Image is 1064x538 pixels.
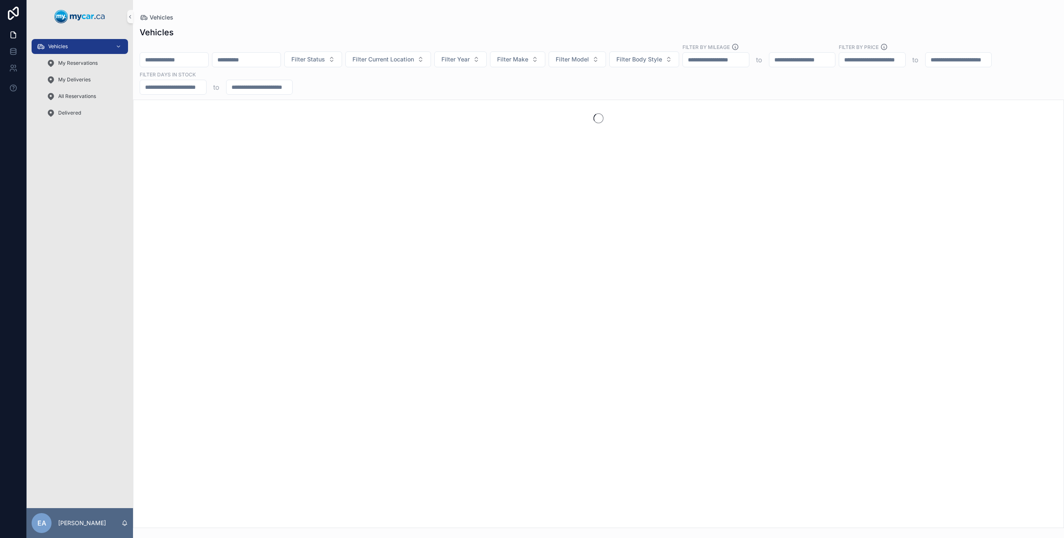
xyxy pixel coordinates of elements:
[54,10,105,23] img: App logo
[912,55,919,65] p: to
[682,43,730,51] label: Filter By Mileage
[352,55,414,64] span: Filter Current Location
[140,13,173,22] a: Vehicles
[291,55,325,64] span: Filter Status
[58,110,81,116] span: Delivered
[37,518,46,528] span: EA
[441,55,470,64] span: Filter Year
[58,60,98,66] span: My Reservations
[32,39,128,54] a: Vehicles
[616,55,662,64] span: Filter Body Style
[42,89,128,104] a: All Reservations
[140,71,196,78] label: Filter Days In Stock
[58,76,91,83] span: My Deliveries
[284,51,342,67] button: Select Button
[756,55,762,65] p: to
[42,72,128,87] a: My Deliveries
[213,82,219,92] p: to
[345,51,431,67] button: Select Button
[839,43,879,51] label: FILTER BY PRICE
[58,93,96,100] span: All Reservations
[27,33,133,131] div: scrollable content
[434,51,487,67] button: Select Button
[140,27,174,38] h1: Vehicles
[150,13,173,22] span: Vehicles
[490,51,545,67] button: Select Button
[42,56,128,71] a: My Reservations
[556,55,589,64] span: Filter Model
[549,51,606,67] button: Select Button
[48,43,68,50] span: Vehicles
[42,105,128,120] a: Delivered
[497,55,528,64] span: Filter Make
[609,51,679,67] button: Select Button
[58,519,106,527] p: [PERSON_NAME]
